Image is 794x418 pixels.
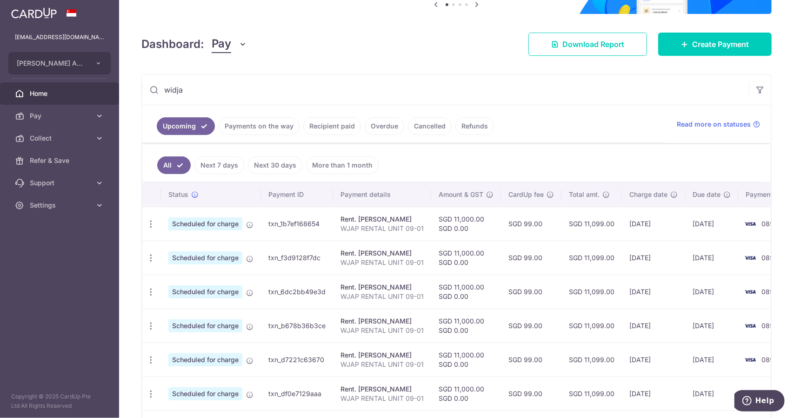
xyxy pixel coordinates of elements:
[30,89,91,98] span: Home
[340,258,424,267] p: WJAP RENTAL UNIT 09-01
[30,111,91,121] span: Pay
[168,387,242,400] span: Scheduled for charge
[168,217,242,230] span: Scheduled for charge
[11,7,57,19] img: CardUp
[501,377,561,411] td: SGD 99.00
[685,377,738,411] td: [DATE]
[685,275,738,309] td: [DATE]
[431,207,501,241] td: SGD 11,000.00 SGD 0.00
[30,201,91,210] span: Settings
[761,254,778,262] span: 0894
[194,156,244,174] a: Next 7 days
[622,275,685,309] td: [DATE]
[439,190,483,199] span: Amount & GST
[561,377,622,411] td: SGD 11,099.00
[561,275,622,309] td: SGD 11,099.00
[168,190,188,199] span: Status
[761,220,778,228] span: 0894
[622,241,685,275] td: [DATE]
[340,215,424,224] div: Rent. [PERSON_NAME]
[431,309,501,343] td: SGD 11,000.00 SGD 0.00
[677,120,751,129] span: Read more on statuses
[261,207,333,241] td: txn_1b7ef168654
[340,224,424,233] p: WJAP RENTAL UNIT 09-01
[15,33,104,42] p: [EMAIL_ADDRESS][DOMAIN_NAME]
[622,309,685,343] td: [DATE]
[219,117,300,135] a: Payments on the way
[562,39,624,50] span: Download Report
[569,190,600,199] span: Total amt.
[685,207,738,241] td: [DATE]
[455,117,494,135] a: Refunds
[501,343,561,377] td: SGD 99.00
[508,190,544,199] span: CardUp fee
[408,117,452,135] a: Cancelled
[365,117,404,135] a: Overdue
[685,241,738,275] td: [DATE]
[741,388,760,399] img: Bank Card
[17,59,86,68] span: [PERSON_NAME] Anaesthetic Practice
[622,207,685,241] td: [DATE]
[340,360,424,369] p: WJAP RENTAL UNIT 09-01
[741,354,760,365] img: Bank Card
[561,207,622,241] td: SGD 11,099.00
[693,190,721,199] span: Due date
[528,33,647,56] a: Download Report
[30,178,91,188] span: Support
[761,288,778,296] span: 0894
[141,36,204,53] h4: Dashboard:
[168,251,242,264] span: Scheduled for charge
[561,309,622,343] td: SGD 11,099.00
[30,156,91,165] span: Refer & Save
[741,320,760,331] img: Bank Card
[501,241,561,275] td: SGD 99.00
[741,252,760,263] img: Bank Card
[431,275,501,309] td: SGD 11,000.00 SGD 0.00
[629,190,667,199] span: Charge date
[431,377,501,411] td: SGD 11,000.00 SGD 0.00
[340,283,424,292] div: Rent. [PERSON_NAME]
[306,156,379,174] a: More than 1 month
[168,319,242,332] span: Scheduled for charge
[261,309,333,343] td: txn_b678b36b3ce
[212,35,231,53] span: Pay
[622,343,685,377] td: [DATE]
[261,241,333,275] td: txn_f3d9128f7dc
[261,377,333,411] td: txn_df0e7129aaa
[561,241,622,275] td: SGD 11,099.00
[658,33,772,56] a: Create Payment
[168,285,242,298] span: Scheduled for charge
[261,343,333,377] td: txn_d7221c63670
[685,343,738,377] td: [DATE]
[561,343,622,377] td: SGD 11,099.00
[8,52,111,74] button: [PERSON_NAME] Anaesthetic Practice
[501,275,561,309] td: SGD 99.00
[340,317,424,326] div: Rent. [PERSON_NAME]
[501,207,561,241] td: SGD 99.00
[333,182,431,207] th: Payment details
[431,343,501,377] td: SGD 11,000.00 SGD 0.00
[677,120,760,129] a: Read more on statuses
[692,39,749,50] span: Create Payment
[761,356,778,364] span: 0894
[340,351,424,360] div: Rent. [PERSON_NAME]
[30,134,91,143] span: Collect
[340,394,424,403] p: WJAP RENTAL UNIT 09-01
[340,292,424,301] p: WJAP RENTAL UNIT 09-01
[741,218,760,229] img: Bank Card
[248,156,302,174] a: Next 30 days
[168,353,242,366] span: Scheduled for charge
[340,326,424,335] p: WJAP RENTAL UNIT 09-01
[761,322,778,330] span: 0894
[261,182,333,207] th: Payment ID
[340,249,424,258] div: Rent. [PERSON_NAME]
[761,390,778,398] span: 0894
[734,390,785,413] iframe: Opens a widget where you can find more information
[340,384,424,394] div: Rent. [PERSON_NAME]
[431,241,501,275] td: SGD 11,000.00 SGD 0.00
[501,309,561,343] td: SGD 99.00
[741,286,760,297] img: Bank Card
[212,35,247,53] button: Pay
[685,309,738,343] td: [DATE]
